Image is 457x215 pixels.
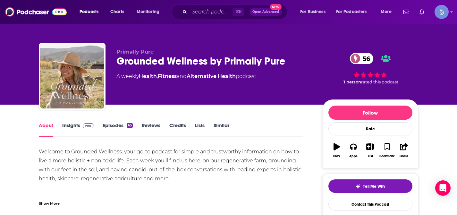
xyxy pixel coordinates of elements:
[158,73,177,79] a: Fitness
[322,49,419,89] div: 56 1 personrated this podcast
[106,7,128,17] a: Charts
[142,122,160,137] a: Reviews
[363,184,385,189] span: Tell Me Why
[328,198,412,211] a: Contact This Podcast
[435,5,449,19] span: Logged in as Spiral5-G1
[233,8,244,16] span: ⌘ K
[376,7,400,17] button: open menu
[356,53,373,64] span: 56
[379,139,395,162] button: Bookmark
[328,122,412,135] div: Rate
[132,7,168,17] button: open menu
[103,122,132,137] a: Episodes65
[80,7,98,16] span: Podcasts
[62,122,94,137] a: InsightsPodchaser Pro
[195,122,205,137] a: Lists
[40,44,104,108] img: Grounded Wellness by Primally Pure
[252,10,279,13] span: Open Advanced
[127,123,132,128] div: 65
[435,5,449,19] button: Show profile menu
[296,7,334,17] button: open menu
[379,154,394,158] div: Bookmark
[345,139,362,162] button: Apps
[139,73,157,79] a: Health
[116,49,154,55] span: Primally Pure
[336,7,367,16] span: For Podcasters
[328,179,412,193] button: tell me why sparkleTell Me Why
[187,73,236,79] a: Alternative Health
[178,4,293,19] div: Search podcasts, credits, & more...
[250,8,282,16] button: Open AdvancedNew
[328,106,412,120] button: Follow
[83,123,94,128] img: Podchaser Pro
[5,6,67,18] img: Podchaser - Follow, Share and Rate Podcasts
[381,7,392,16] span: More
[400,154,408,158] div: Share
[368,154,373,158] div: List
[177,73,187,79] span: and
[300,7,326,16] span: For Business
[349,154,358,158] div: Apps
[395,139,412,162] button: Share
[435,5,449,19] img: User Profile
[169,122,186,137] a: Credits
[110,7,124,16] span: Charts
[435,180,451,196] div: Open Intercom Messenger
[116,73,256,80] div: A weekly podcast
[417,6,427,17] a: Show notifications dropdown
[270,4,282,10] span: New
[333,154,340,158] div: Play
[328,139,345,162] button: Play
[350,53,373,64] a: 56
[137,7,159,16] span: Monitoring
[362,139,378,162] button: List
[190,7,233,17] input: Search podcasts, credits, & more...
[214,122,229,137] a: Similar
[157,73,158,79] span: ,
[355,184,360,189] img: tell me why sparkle
[39,122,53,137] a: About
[75,7,107,17] button: open menu
[332,7,376,17] button: open menu
[361,80,398,84] span: rated this podcast
[343,80,361,84] span: 1 person
[401,6,412,17] a: Show notifications dropdown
